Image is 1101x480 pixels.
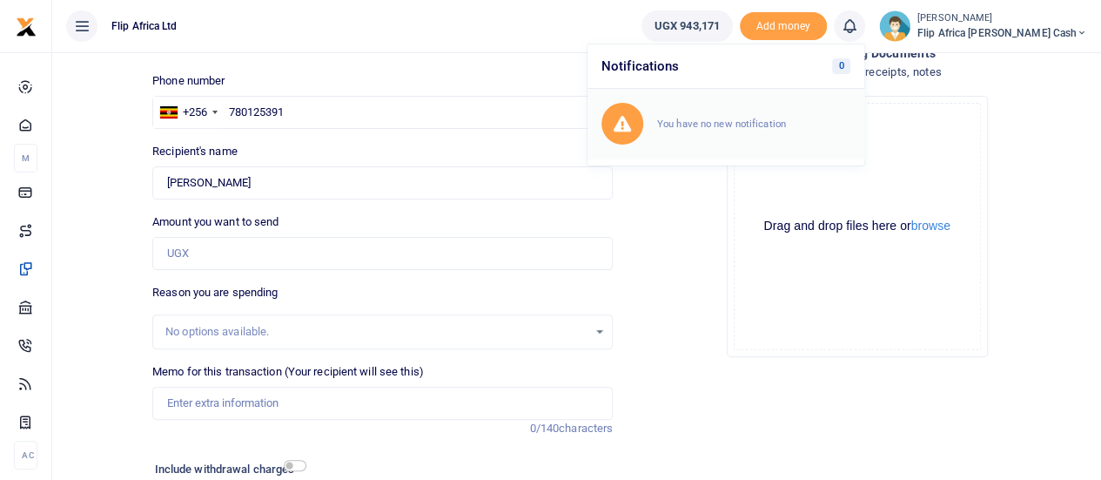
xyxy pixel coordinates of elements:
[634,10,740,42] li: Wallet ballance
[152,143,238,160] label: Recipient's name
[152,72,225,90] label: Phone number
[917,11,1087,26] small: [PERSON_NAME]
[104,18,185,34] span: Flip Africa Ltd
[832,58,850,74] span: 0
[152,166,613,199] input: MTN & Airtel numbers are validated
[152,213,279,231] label: Amount you want to send
[587,44,864,89] h6: Notifications
[727,96,988,357] div: File Uploader
[879,10,910,42] img: profile-user
[917,25,1087,41] span: Flip Africa [PERSON_NAME] Cash
[879,10,1087,42] a: profile-user [PERSON_NAME] Flip Africa [PERSON_NAME] Cash
[165,323,587,341] div: No options available.
[655,17,720,35] span: UGX 943,171
[530,422,560,435] span: 0/140
[152,96,613,129] input: Enter phone number
[740,12,827,41] span: Add money
[152,387,613,420] input: Enter extra information
[740,12,827,41] li: Toup your wallet
[153,97,223,128] div: Uganda: +256
[183,104,207,121] div: +256
[911,220,950,232] button: browse
[735,218,980,234] div: Drag and drop files here or
[16,17,37,37] img: logo-small
[152,284,278,301] label: Reason you are spending
[152,363,424,381] label: Memo for this transaction (Your recipient will see this)
[559,422,613,435] span: characters
[16,19,37,32] a: logo-small logo-large logo-large
[740,18,827,31] a: Add money
[657,118,786,130] small: You have no new notification
[587,89,864,159] a: You have no new notification
[152,237,613,270] input: UGX
[155,463,299,477] h6: Include withdrawal charges
[14,441,37,470] li: Ac
[641,10,733,42] a: UGX 943,171
[14,144,37,172] li: M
